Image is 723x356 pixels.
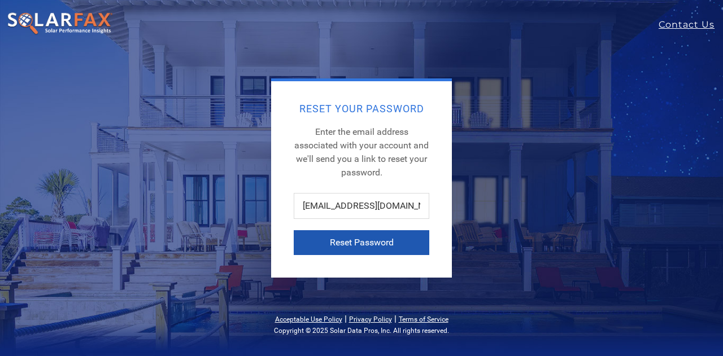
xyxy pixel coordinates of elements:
[349,315,392,323] a: Privacy Policy
[294,193,429,219] input: johndoe@example.com
[294,230,429,255] button: Reset Password
[345,313,347,324] span: |
[659,18,723,32] a: Contact Us
[275,315,342,323] a: Acceptable Use Policy
[399,315,448,323] a: Terms of Service
[294,126,429,178] span: Enter the email address associated with your account and we'll send you a link to reset your pass...
[7,12,113,36] img: SolarFax
[294,104,429,114] h2: Reset Your Password
[394,313,397,324] span: |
